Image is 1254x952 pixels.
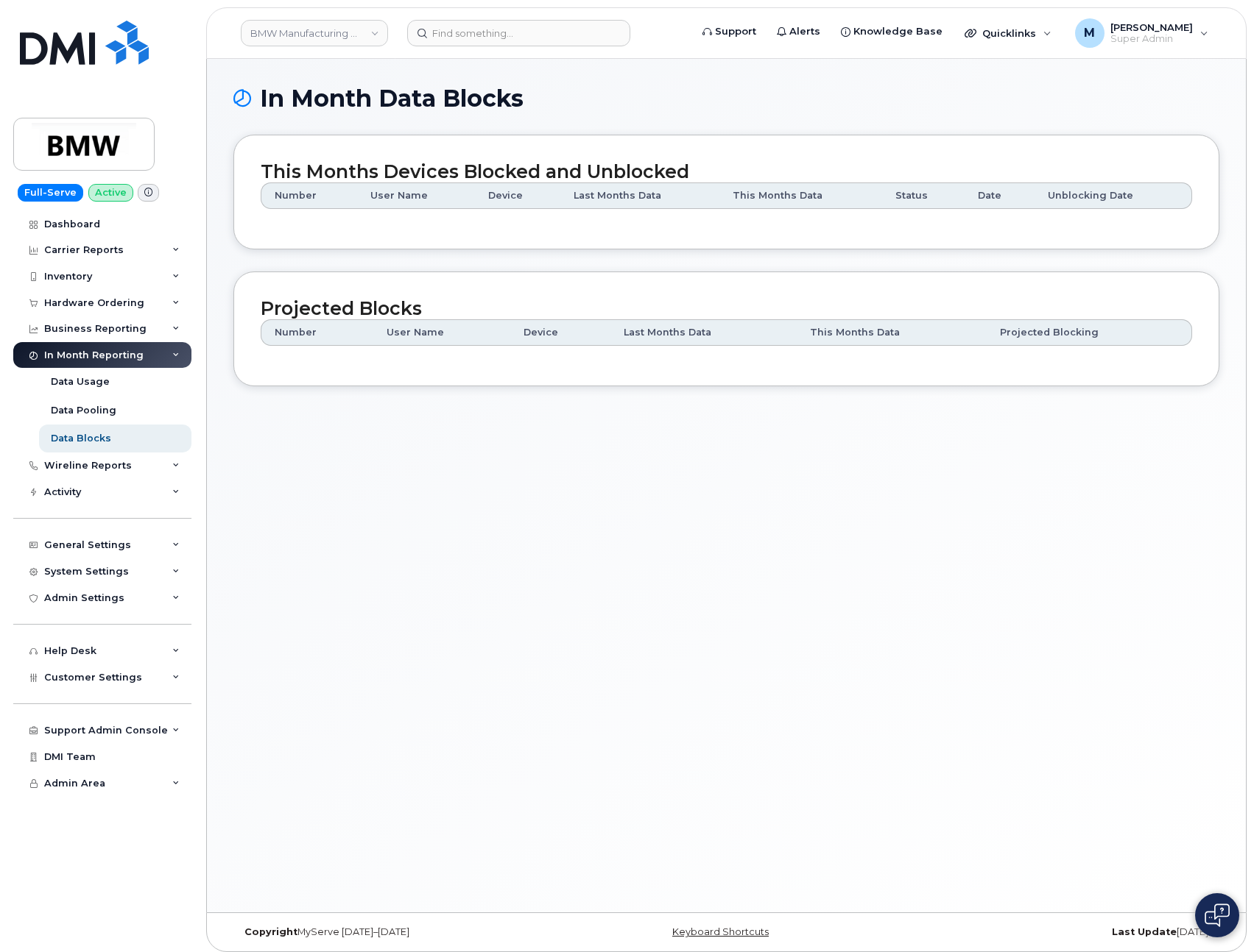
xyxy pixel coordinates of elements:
[244,926,297,937] strong: Copyright
[233,926,562,938] div: MyServe [DATE]–[DATE]
[357,182,474,209] th: User Name
[510,319,610,346] th: Device
[1205,903,1230,927] img: Open chat
[475,182,560,209] th: Device
[261,319,373,346] th: Number
[233,85,1219,111] h1: In Month Data Blocks
[672,926,769,937] a: Keyboard Shortcuts
[610,319,797,346] th: Last Months Data
[882,182,965,209] th: Status
[560,182,720,209] th: Last Months Data
[1035,182,1192,209] th: Unblocking Date
[987,319,1192,346] th: Projected Blocking
[965,182,1035,209] th: Date
[1112,926,1177,937] strong: Last Update
[719,182,882,209] th: This Months Data
[261,299,1192,319] h2: Projected Blocks
[261,182,357,209] th: Number
[891,926,1219,938] div: [DATE]
[373,319,510,346] th: User Name
[797,319,987,346] th: This Months Data
[261,162,1192,182] h2: This Months Devices Blocked and Unblocked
